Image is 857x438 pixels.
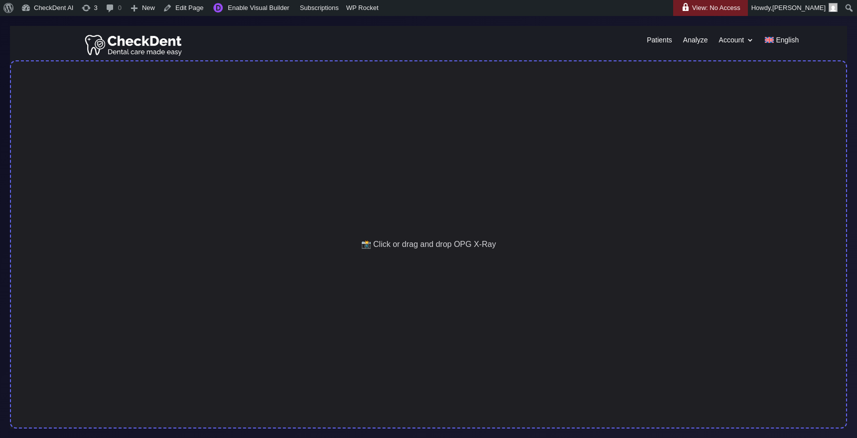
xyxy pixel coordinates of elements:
a: Analyze [683,36,708,47]
div: 📸 Click or drag and drop OPG X-Ray [10,60,847,429]
a: Account [719,36,754,47]
a: Patients [647,36,672,47]
img: Checkdent Logo [85,32,184,57]
span: English [776,36,799,43]
span: [PERSON_NAME] [772,4,826,11]
img: Arnav Saha [829,3,838,12]
a: English [765,36,799,47]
